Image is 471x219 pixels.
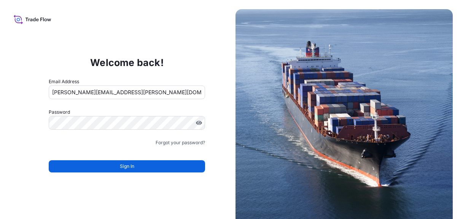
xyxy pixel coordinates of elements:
[156,139,205,147] a: Forgot your password?
[120,163,134,170] span: Sign In
[49,78,79,85] label: Email Address
[196,120,202,126] button: Show password
[49,108,205,116] label: Password
[49,160,205,172] button: Sign In
[49,85,205,99] input: example@gmail.com
[90,56,164,69] p: Welcome back!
